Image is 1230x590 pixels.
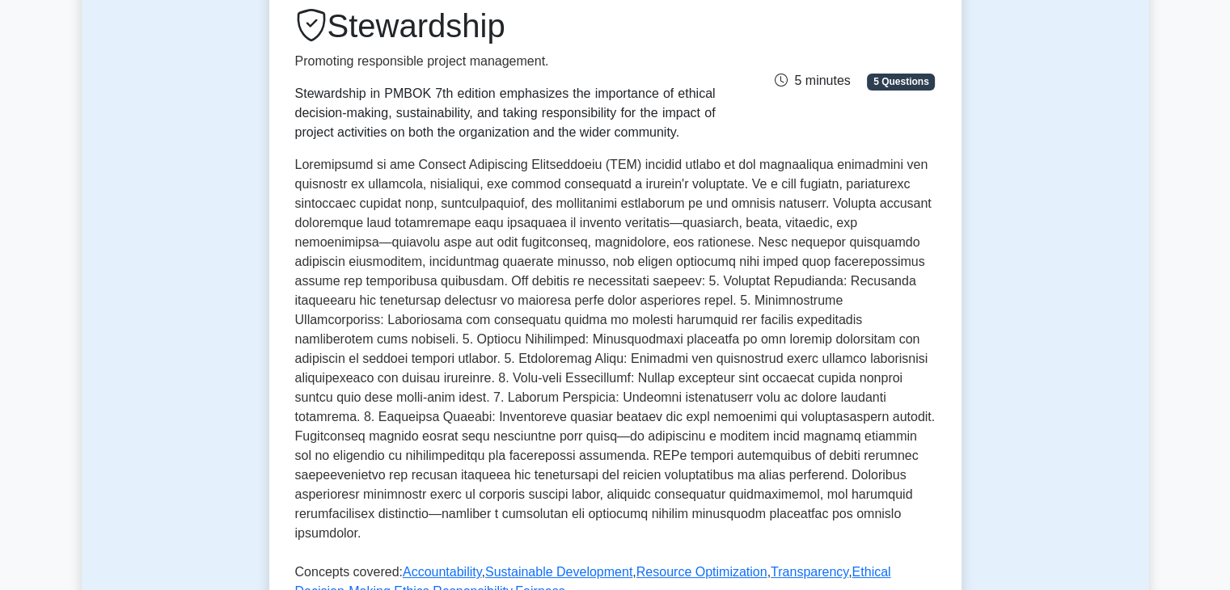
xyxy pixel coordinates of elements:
[295,52,716,71] p: Promoting responsible project management.
[403,565,482,579] a: Accountability
[775,74,850,87] span: 5 minutes
[295,155,936,550] p: Loremipsumd si ame Consect Adipiscing Elitseddoeiu (TEM) incidid utlabo et dol magnaaliqua enimad...
[485,565,632,579] a: Sustainable Development
[771,565,848,579] a: Transparency
[636,565,767,579] a: Resource Optimization
[295,84,716,142] div: Stewardship in PMBOK 7th edition emphasizes the importance of ethical decision-making, sustainabi...
[295,6,716,45] h1: Stewardship
[867,74,935,90] span: 5 Questions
